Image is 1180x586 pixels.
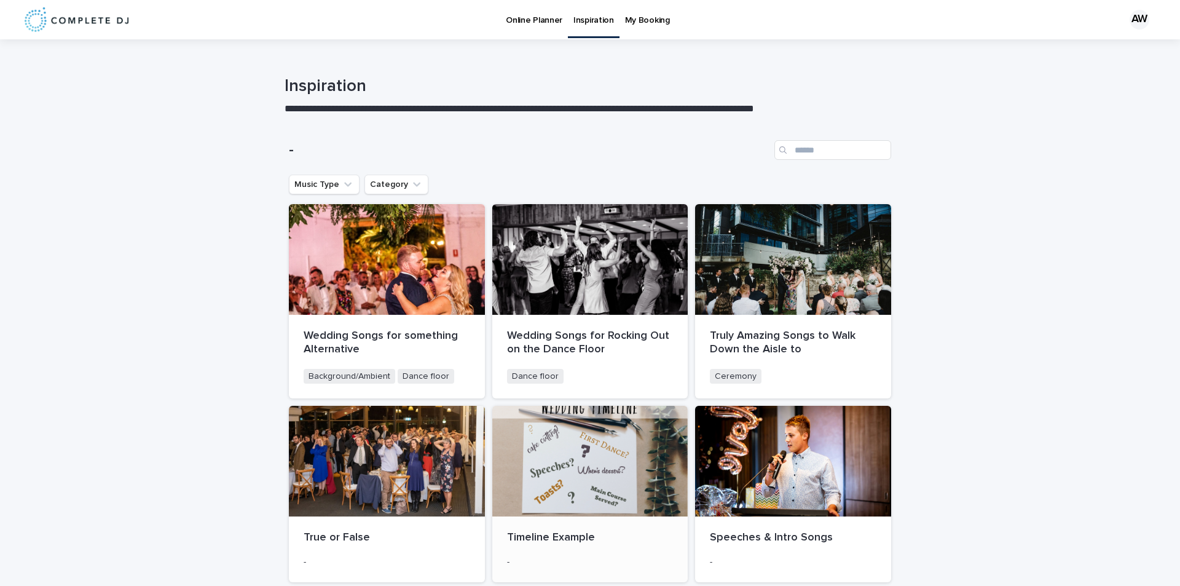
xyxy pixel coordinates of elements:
h1: Inspiration [285,76,887,97]
a: Timeline Example- [492,406,688,582]
input: Search [774,140,891,160]
h1: - [289,141,769,159]
div: AW [1130,10,1149,30]
span: Ceremony [710,369,761,384]
button: Category [364,175,428,194]
p: Timeline Example [507,531,674,545]
button: Music Type [289,175,360,194]
span: Dance floor [507,369,564,384]
a: True or False- [289,406,485,582]
img: 8nP3zCmvR2aWrOmylPw8 [25,7,128,32]
a: Wedding Songs for something AlternativeBackground/AmbientDance floor [289,204,485,398]
p: - [507,557,674,568]
span: Background/Ambient [304,369,395,384]
p: Speeches & Intro Songs [710,531,876,545]
a: Truly Amazing Songs to Walk Down the Aisle toCeremony [695,204,891,398]
span: Dance floor [398,369,454,384]
p: True or False [304,531,470,545]
p: - [710,557,876,568]
a: Wedding Songs for Rocking Out on the Dance FloorDance floor [492,204,688,398]
p: Wedding Songs for Rocking Out on the Dance Floor [507,330,674,356]
a: Speeches & Intro Songs- [695,406,891,582]
p: Truly Amazing Songs to Walk Down the Aisle to [710,330,876,356]
p: - [304,557,470,568]
p: Wedding Songs for something Alternative [304,330,470,356]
